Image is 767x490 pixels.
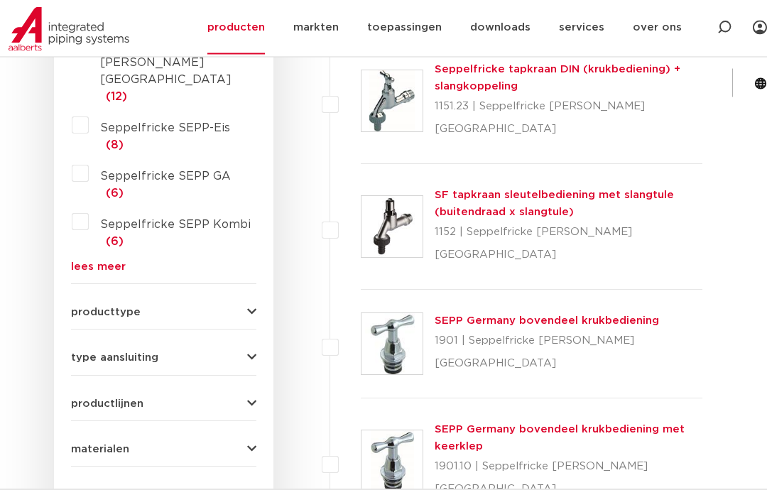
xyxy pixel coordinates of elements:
[106,92,127,103] span: (12)
[71,353,158,364] span: type aansluiting
[106,140,124,151] span: (8)
[71,445,256,455] button: materialen
[435,425,685,452] a: SEPP Germany bovendeel krukbediening met keerklep
[106,188,124,200] span: (6)
[435,222,702,267] p: 1152 | Seppelfricke [PERSON_NAME][GEOGRAPHIC_DATA]
[435,190,674,218] a: SF tapkraan sleutelbediening met slangtule (buitendraad x slangtule)
[435,316,659,327] a: SEPP Germany bovendeel krukbediening
[71,353,256,364] button: type aansluiting
[435,96,702,141] p: 1151.23 | Seppelfricke [PERSON_NAME][GEOGRAPHIC_DATA]
[106,236,124,248] span: (6)
[100,219,251,231] span: Seppelfricke SEPP Kombi
[71,307,141,318] span: producttype
[361,314,423,375] img: Thumbnail for SEPP Germany bovendeel krukbediening
[100,123,230,134] span: Seppelfricke SEPP-Eis
[361,71,423,132] img: Thumbnail for Seppelfricke tapkraan DIN (krukbediening) + slangkoppeling
[71,399,256,410] button: productlijnen
[71,262,256,273] a: lees meer
[100,171,231,183] span: Seppelfricke SEPP GA
[71,399,143,410] span: productlijnen
[435,330,702,376] p: 1901 | Seppelfricke [PERSON_NAME][GEOGRAPHIC_DATA]
[71,445,129,455] span: materialen
[361,197,423,258] img: Thumbnail for SF tapkraan sleutelbediening met slangtule (buitendraad x slangtule)
[71,307,256,318] button: producttype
